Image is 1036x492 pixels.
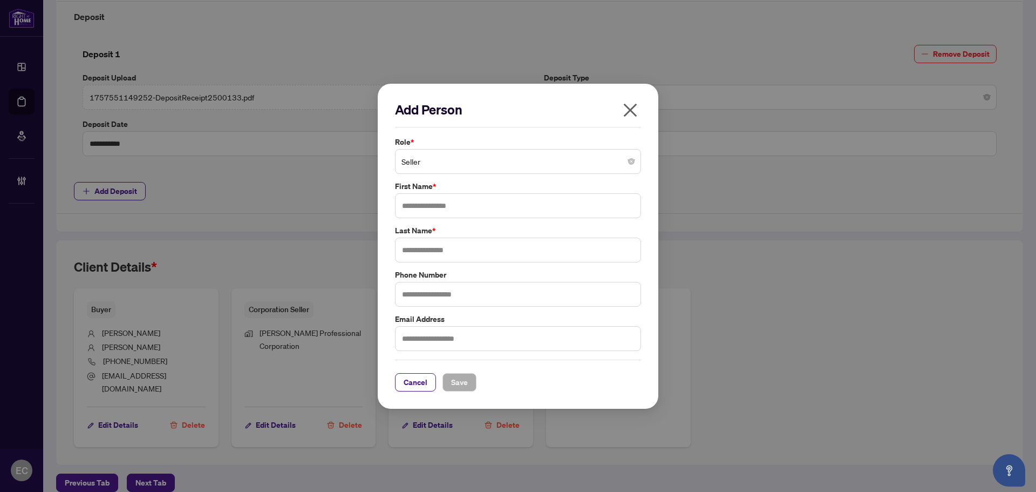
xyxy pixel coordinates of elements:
label: Role [395,136,641,148]
button: Open asap [993,454,1025,487]
span: close-circle [628,158,635,165]
button: Cancel [395,373,436,391]
label: Phone Number [395,268,641,280]
button: Save [442,373,476,391]
span: Cancel [404,373,427,390]
span: Seller [401,151,635,172]
span: close [622,102,639,119]
label: Last Name [395,225,641,237]
label: First Name [395,180,641,192]
h2: Add Person [395,101,641,118]
label: Email Address [395,313,641,325]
